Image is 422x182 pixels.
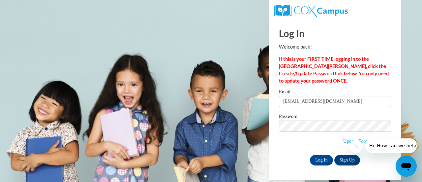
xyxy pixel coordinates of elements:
iframe: Message from company [365,138,417,153]
img: COX Campus [274,5,348,17]
h1: Log In [279,26,391,40]
p: Welcome back! [279,43,391,51]
strong: If this is your FIRST TIME logging in to the [GEOGRAPHIC_DATA][PERSON_NAME], click the Create/Upd... [279,56,389,84]
input: Log In [310,155,333,165]
a: Sign Up [334,155,360,165]
iframe: Button to launch messaging window [396,156,417,177]
a: Update/Forgot Password [343,138,391,144]
label: Password [279,114,391,121]
iframe: Close message [349,140,363,153]
label: Email [279,89,391,96]
span: Hi. How can we help? [4,5,53,10]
